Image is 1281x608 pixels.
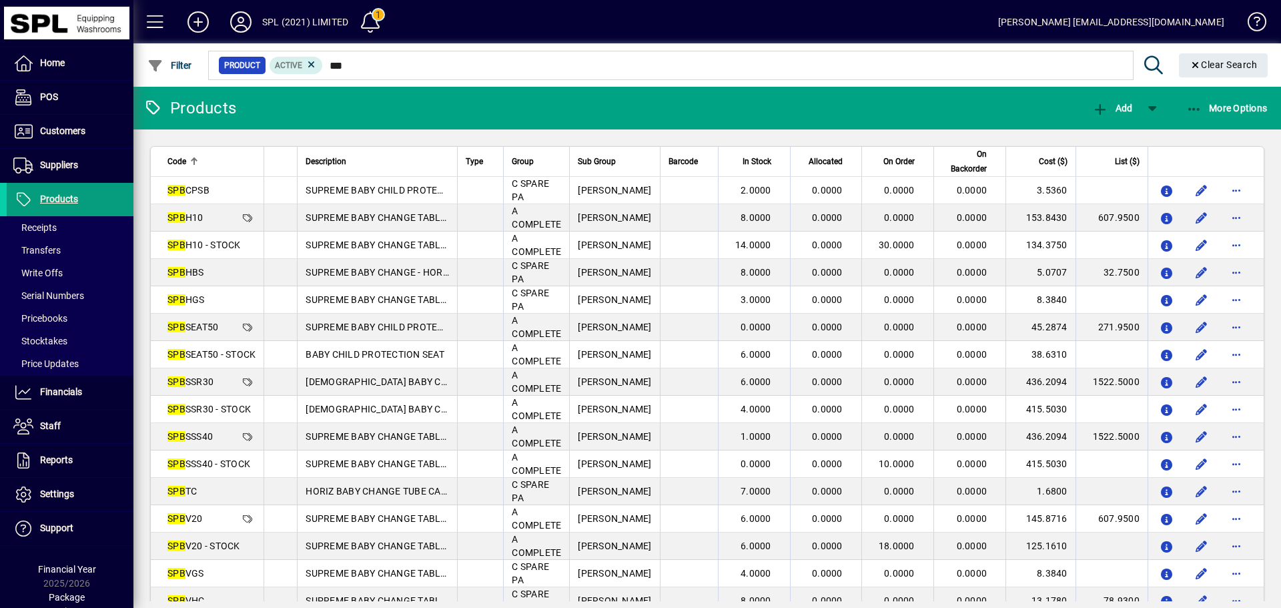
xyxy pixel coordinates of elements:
span: [PERSON_NAME] [578,486,651,497]
span: 2.0000 [741,185,771,196]
mat-chip: Activation Status: Active [270,57,323,74]
span: Price Updates [13,358,79,369]
span: 14.0000 [735,240,771,250]
a: POS [7,81,133,114]
td: 38.6310 [1005,341,1076,368]
span: A COMPLETE [512,424,561,448]
span: 8.0000 [741,212,771,223]
span: A COMPLETE [512,370,561,394]
span: 0.0000 [957,349,987,360]
span: Serial Numbers [13,290,84,301]
span: 0.0000 [957,376,987,387]
span: SUPREME BABY CHANGE TABLE - S/S SURFACE [306,431,511,442]
span: On Order [883,154,915,169]
span: 0.0000 [812,404,843,414]
span: V20 [167,513,203,524]
a: Financials [7,376,133,409]
span: [DEMOGRAPHIC_DATA] BABY CHANGE TABLE - S/S RECESSED [306,404,574,414]
span: SUPREME BABY CHANGE TABLE - VERTICAL [306,541,496,551]
span: HORIZ BABY CHANGE TUBE CAPS (PAIR) [306,486,482,497]
a: Transfers [7,239,133,262]
span: Support [40,523,73,533]
span: 0.0000 [957,404,987,414]
span: SUPREME BABY CHANGE TABLE - VERTICAL GAS SPRING [306,568,554,579]
span: Customers [40,125,85,136]
span: 0.0000 [741,322,771,332]
span: Sub Group [578,154,616,169]
div: On Backorder [942,147,999,176]
span: 0.0000 [884,212,915,223]
span: 0.0000 [812,376,843,387]
div: Barcode [669,154,710,169]
span: 6.0000 [741,376,771,387]
button: Profile [220,10,262,34]
span: SUPREME BABY CHANGE TABLE - HORIZONTAL [306,240,512,250]
button: Edit [1191,371,1212,392]
span: C SPARE PA [512,479,549,503]
span: [PERSON_NAME] [578,267,651,278]
span: List ($) [1115,154,1140,169]
button: More options [1226,371,1247,392]
a: Support [7,512,133,545]
span: [PERSON_NAME] [578,212,651,223]
button: More options [1226,180,1247,201]
span: TC [167,486,197,497]
span: 0.0000 [884,267,915,278]
span: 0.0000 [812,294,843,305]
em: SPB [167,513,185,524]
td: 1522.5000 [1076,368,1148,396]
button: Edit [1191,426,1212,447]
span: Allocated [809,154,843,169]
span: 0.0000 [812,240,843,250]
a: Customers [7,115,133,148]
span: On Backorder [942,147,987,176]
td: 5.0707 [1005,259,1076,286]
span: 0.0000 [812,595,843,606]
span: 7.0000 [741,486,771,497]
div: Code [167,154,256,169]
span: VGS [167,568,204,579]
td: 125.1610 [1005,533,1076,560]
span: SUPREME BABY CHILD PROTECTION SEAT [306,322,490,332]
button: More options [1226,344,1247,365]
a: Stocktakes [7,330,133,352]
span: A COMPLETE [512,233,561,257]
em: SPB [167,431,185,442]
span: 6.0000 [741,541,771,551]
span: 30.0000 [879,240,915,250]
span: 1.0000 [741,431,771,442]
button: Edit [1191,289,1212,310]
button: More options [1226,234,1247,256]
button: More options [1226,563,1247,584]
em: SPB [167,349,185,360]
span: VHC [167,595,205,606]
span: 0.0000 [812,459,843,469]
span: Staff [40,420,61,431]
span: [PERSON_NAME] [578,459,651,469]
span: V20 - STOCK [167,541,240,551]
em: SPB [167,267,185,278]
span: SSS40 [167,431,213,442]
span: 0.0000 [812,322,843,332]
span: CPSB [167,185,209,196]
button: Clear [1179,53,1268,77]
span: Pricebooks [13,313,67,324]
a: Write Offs [7,262,133,284]
span: 0.0000 [812,486,843,497]
span: 0.0000 [957,240,987,250]
span: 0.0000 [812,212,843,223]
span: 0.0000 [957,322,987,332]
span: Financial Year [38,564,96,575]
span: [PERSON_NAME] [578,404,651,414]
span: A COMPLETE [512,397,561,421]
em: SPB [167,240,185,250]
span: SUPREME BABY CHANGE - HORIZONTAL BELT SET [306,267,523,278]
span: 0.0000 [812,267,843,278]
span: 0.0000 [957,595,987,606]
span: Barcode [669,154,698,169]
span: A COMPLETE [512,534,561,558]
span: 0.0000 [812,431,843,442]
div: Group [512,154,561,169]
span: SSR30 - STOCK [167,404,251,414]
a: Pricebooks [7,307,133,330]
